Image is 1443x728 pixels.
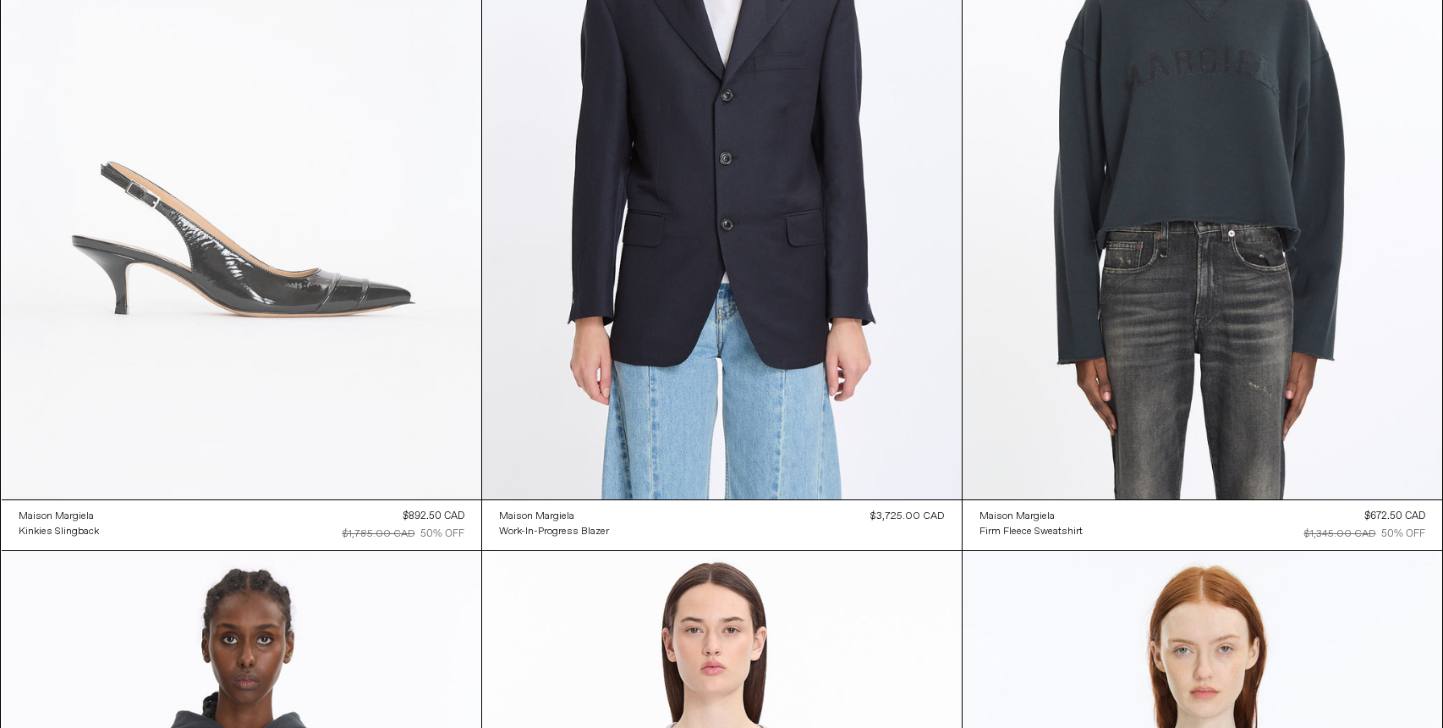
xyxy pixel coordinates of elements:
[343,527,415,542] div: $1,785.00 CAD
[870,509,945,524] div: $3,725.00 CAD
[1381,527,1425,542] div: 50% OFF
[403,509,464,524] div: $892.50 CAD
[979,525,1083,539] div: Firm Fleece Sweatshirt
[499,510,574,524] div: Maison Margiela
[19,525,99,539] div: Kinkies Slingback
[979,524,1083,539] a: Firm Fleece Sweatshirt
[979,509,1083,524] a: Maison Margiela
[499,509,609,524] a: Maison Margiela
[420,527,464,542] div: 50% OFF
[979,510,1055,524] div: Maison Margiela
[19,510,94,524] div: Maison Margiela
[1364,509,1425,524] div: $672.50 CAD
[19,524,99,539] a: Kinkies Slingback
[19,509,99,524] a: Maison Margiela
[499,525,609,539] div: Work-In-Progress Blazer
[1304,527,1376,542] div: $1,345.00 CAD
[499,524,609,539] a: Work-In-Progress Blazer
